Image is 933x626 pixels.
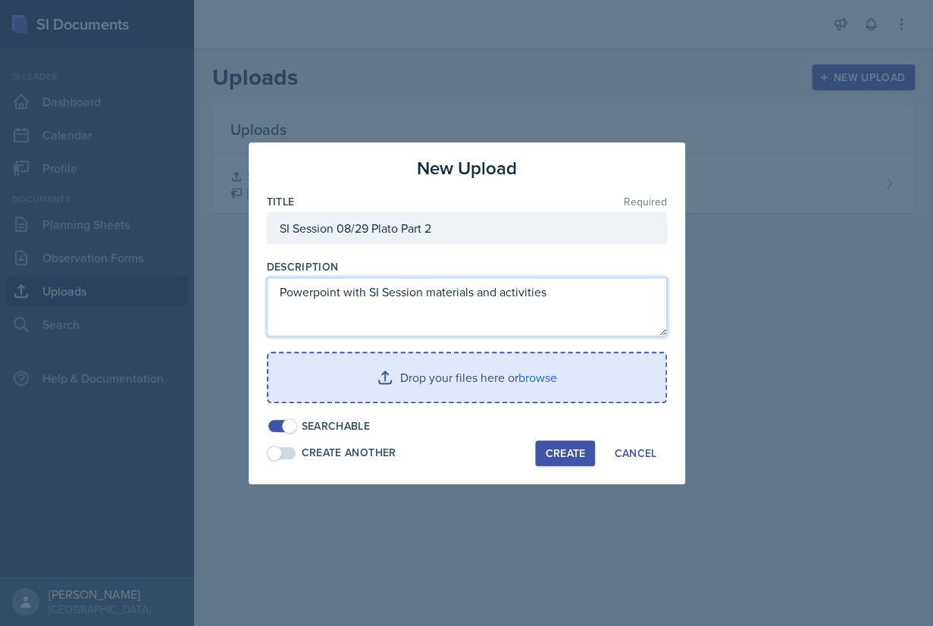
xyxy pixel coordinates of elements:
div: Create Another [302,445,396,461]
div: Create [545,447,585,459]
button: Create [535,440,595,466]
h3: New Upload [417,155,517,182]
button: Cancel [604,440,666,466]
div: Cancel [614,447,656,459]
label: Description [267,259,339,274]
input: Enter title [267,212,667,244]
label: Title [267,194,295,209]
div: Searchable [302,418,371,434]
span: Required [624,196,667,207]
